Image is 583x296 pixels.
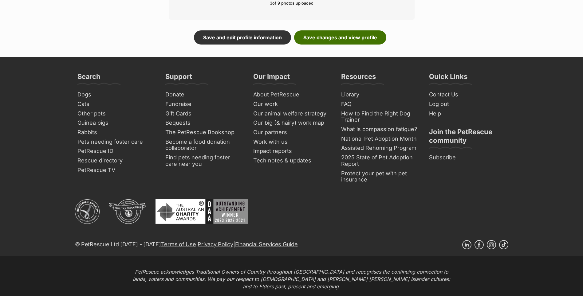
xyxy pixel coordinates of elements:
[251,156,333,166] a: Tech notes & updates
[339,143,420,153] a: Assisted Rehoming Program
[427,109,508,119] a: Help
[163,90,245,99] a: Donate
[178,0,405,6] p: of 9 photos uploaded
[109,199,146,224] img: DGR
[339,90,420,99] a: Library
[163,109,245,119] a: Gift Cards
[429,127,506,148] h3: Join the PetRescue community
[339,125,420,134] a: What is compassion fatigue?
[163,99,245,109] a: Fundraise
[339,153,420,169] a: 2025 State of Pet Adoption Report
[339,169,420,185] a: Protect your pet with pet insurance
[75,146,157,156] a: PetRescue ID
[75,199,100,224] img: ACNC
[427,99,508,109] a: Log out
[251,128,333,137] a: Our partners
[253,72,290,84] h3: Our Impact
[251,118,333,128] a: Our big (& hairy) work map
[339,109,420,125] a: How to Find the Right Dog Trainer
[198,241,233,247] a: Privacy Policy
[475,240,484,249] a: Facebook
[163,153,245,169] a: Find pets needing foster care near you
[294,30,386,45] a: Save changes and view profile
[75,137,157,147] a: Pets needing foster care
[75,99,157,109] a: Cats
[163,137,245,153] a: Become a food donation collaborator
[339,134,420,144] a: National Pet Adoption Month
[77,72,100,84] h3: Search
[487,240,496,249] a: Instagram
[251,99,333,109] a: Our work
[251,146,333,156] a: Impact reports
[499,240,508,249] a: TikTok
[75,109,157,119] a: Other pets
[341,72,376,84] h3: Resources
[339,99,420,109] a: FAQ
[462,240,471,249] a: Linkedin
[427,90,508,99] a: Contact Us
[235,241,298,247] a: Financial Services Guide
[194,30,291,45] a: Save and edit profile information
[75,240,298,248] p: © PetRescue Ltd [DATE] - [DATE] | |
[163,128,245,137] a: The PetRescue Bookshop
[427,153,508,162] a: Subscribe
[251,109,333,119] a: Our animal welfare strategy
[75,156,157,166] a: Rescue directory
[251,137,333,147] a: Work with us
[270,1,272,6] span: 3
[75,128,157,137] a: Rabbits
[251,90,333,99] a: About PetRescue
[165,72,192,84] h3: Support
[75,118,157,128] a: Guinea pigs
[75,90,157,99] a: Dogs
[130,268,453,290] p: PetRescue acknowledges Traditional Owners of Country throughout [GEOGRAPHIC_DATA] and recognises ...
[161,241,196,247] a: Terms of Use
[156,199,248,224] img: Australian Charity Awards - Outstanding Achievement Winner 2023 - 2022 - 2021
[75,166,157,175] a: PetRescue TV
[429,72,467,84] h3: Quick Links
[163,118,245,128] a: Bequests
